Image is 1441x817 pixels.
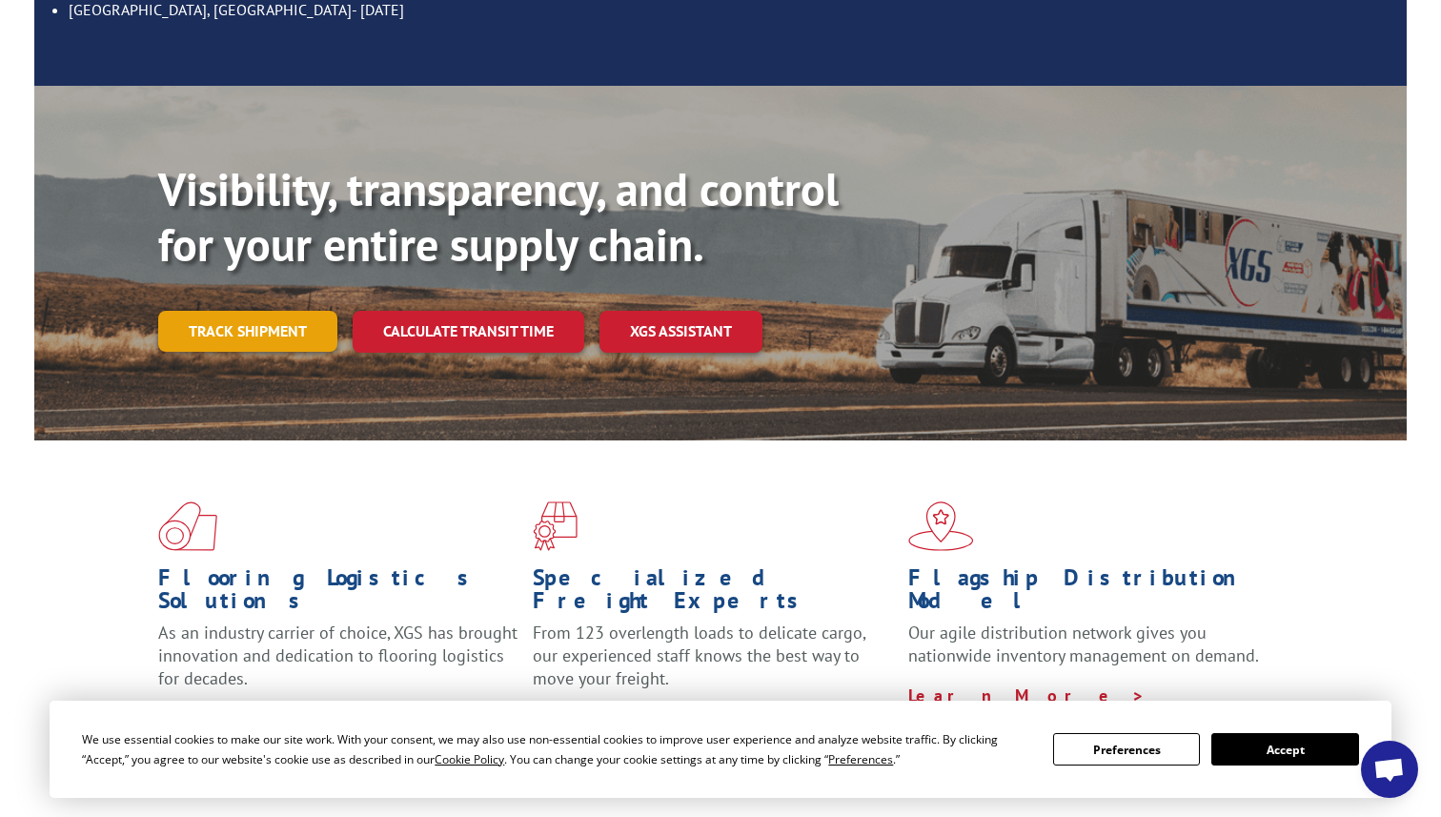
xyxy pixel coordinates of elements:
[158,311,337,351] a: Track shipment
[82,729,1030,769] div: We use essential cookies to make our site work. With your consent, we may also use non-essential ...
[533,566,893,622] h1: Specialized Freight Experts
[50,701,1391,798] div: Cookie Consent Prompt
[1211,733,1358,766] button: Accept
[158,501,217,551] img: xgs-icon-total-supply-chain-intelligence-red
[908,622,1259,666] span: Our agile distribution network gives you nationwide inventory management on demand.
[353,311,584,352] a: Calculate transit time
[158,566,518,622] h1: Flooring Logistics Solutions
[533,501,578,551] img: xgs-icon-focused-on-flooring-red
[435,751,504,767] span: Cookie Policy
[828,751,893,767] span: Preferences
[908,501,974,551] img: xgs-icon-flagship-distribution-model-red
[908,566,1268,622] h1: Flagship Distribution Model
[158,622,518,689] span: As an industry carrier of choice, XGS has brought innovation and dedication to flooring logistics...
[599,311,762,352] a: XGS ASSISTANT
[533,622,893,706] p: From 123 overlength loads to delicate cargo, our experienced staff knows the best way to move you...
[1053,733,1200,766] button: Preferences
[908,684,1146,706] a: Learn More >
[1361,741,1418,798] a: Open chat
[158,159,839,274] b: Visibility, transparency, and control for your entire supply chain.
